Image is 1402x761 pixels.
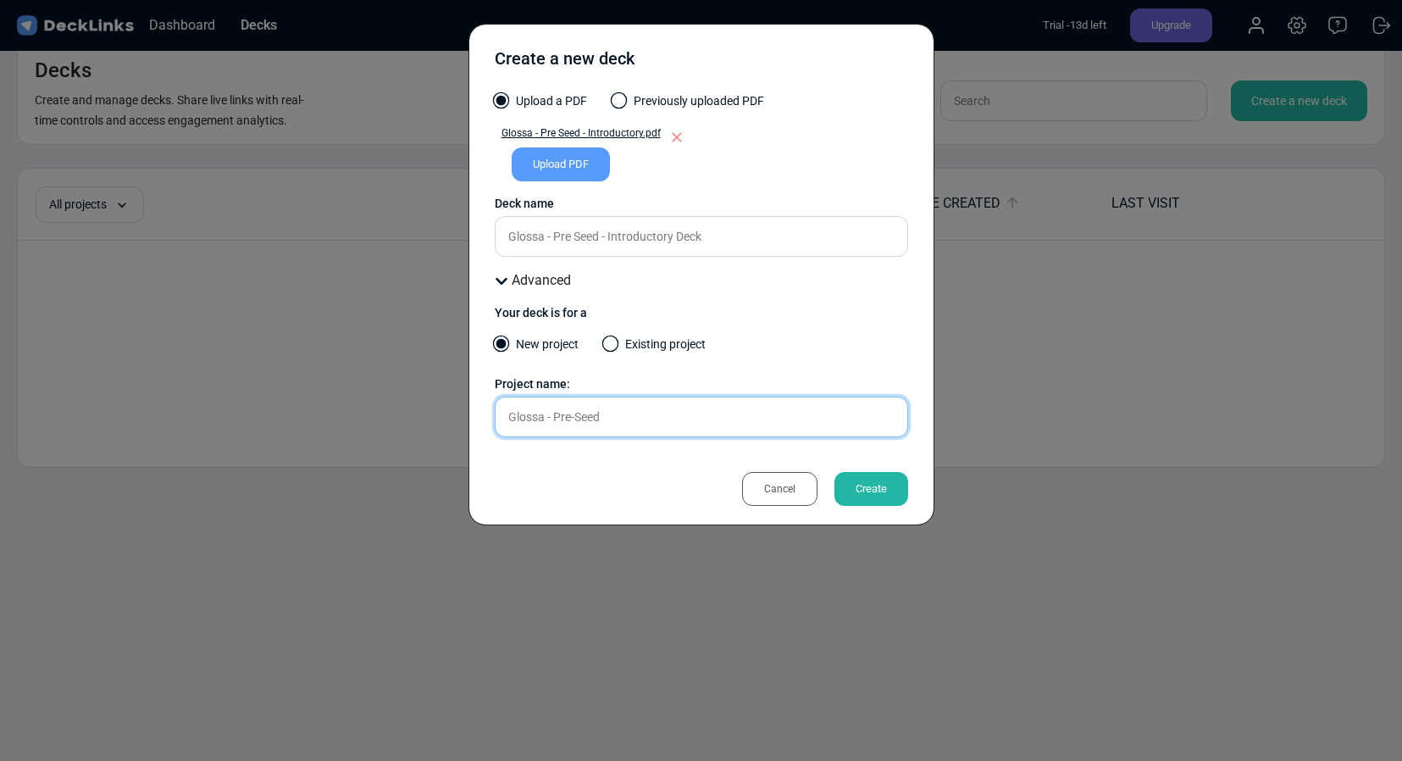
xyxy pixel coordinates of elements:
[834,472,908,506] div: Create
[495,270,908,291] div: Advanced
[612,92,764,119] label: Previously uploaded PDF
[495,195,908,213] div: Deck name
[604,336,706,362] label: Existing project
[495,336,579,362] label: New project
[495,216,908,257] input: Enter a name
[495,375,908,393] div: Project name:
[495,46,635,80] div: Create a new deck
[512,147,610,181] div: Upload PDF
[495,304,908,322] div: Your deck is for a
[742,472,817,506] div: Cancel
[495,125,661,147] a: Glossa - Pre Seed - Introductory.pdf
[495,397,908,437] input: Enter a name
[495,92,587,119] label: Upload a PDF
